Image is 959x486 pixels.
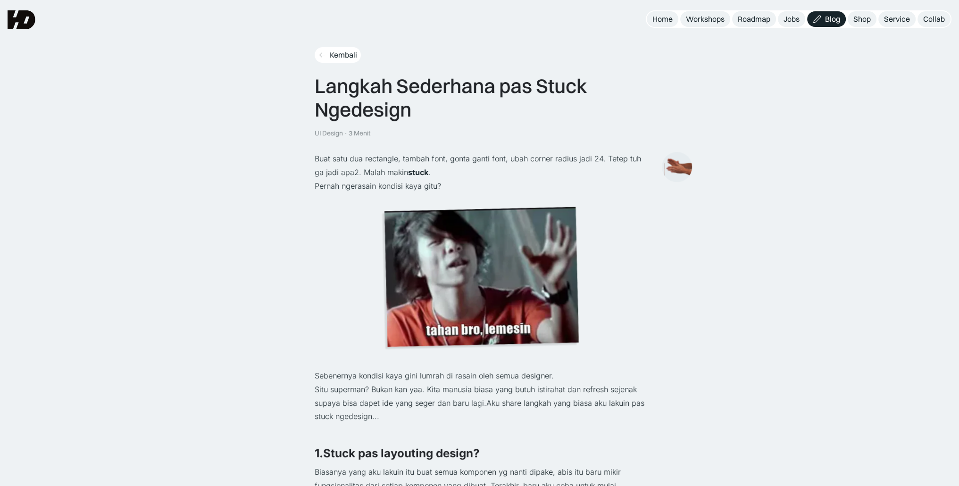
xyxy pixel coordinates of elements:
[923,14,945,24] div: Collab
[652,14,673,24] div: Home
[784,14,800,24] div: Jobs
[315,179,645,193] p: Pernah ngerasain kondisi kaya gitu?
[878,11,916,27] a: Service
[647,11,678,27] a: Home
[408,168,428,177] strong: stuck
[315,74,645,122] div: Langkah Sederhana pas Stuck Ngedesign
[315,152,645,179] p: Buat satu dua rectangle, tambah font, gonta ganti font, ubah corner radius jadi 24. Tetep tuh ga ...
[778,11,805,27] a: Jobs
[315,355,645,369] p: ‍
[853,14,871,24] div: Shop
[330,50,357,60] div: Kembali
[315,47,361,63] a: Kembali
[686,14,725,24] div: Workshops
[738,14,770,24] div: Roadmap
[315,446,479,460] strong: 1.Stuck pas layouting design?
[680,11,730,27] a: Workshops
[344,129,348,137] div: ·
[732,11,776,27] a: Roadmap
[848,11,876,27] a: Shop
[917,11,951,27] a: Collab
[884,14,910,24] div: Service
[315,129,343,137] div: UI Design
[315,193,645,207] p: ‍
[315,369,645,383] p: Sebenernya kondisi kaya gini lumrah di rasain oleh semua designer.
[807,11,846,27] a: Blog
[349,129,370,137] div: 3 Menit
[825,14,840,24] div: Blog
[315,383,645,423] p: Situ superman? Bukan kan yaa. Kita manusia biasa yang butuh istirahat dan refresh sejenak supaya ...
[315,423,645,437] p: ‍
